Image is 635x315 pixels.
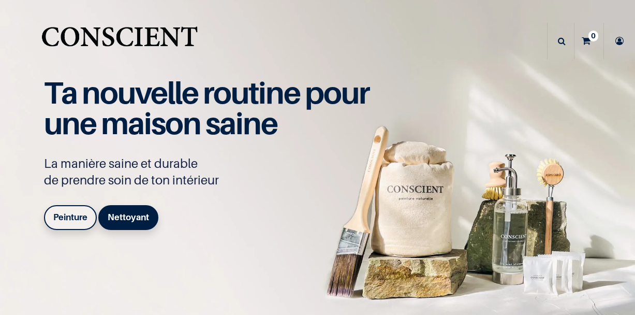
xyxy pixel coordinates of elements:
iframe: Tidio Chat [582,248,630,297]
img: Conscient [39,21,199,62]
a: Nettoyant [98,205,158,230]
p: La manière saine et durable de prendre soin de ton intérieur [44,155,380,189]
b: Peinture [53,212,87,222]
a: Peinture [44,205,97,230]
a: Logo of Conscient [39,21,199,62]
sup: 0 [588,31,598,41]
span: Ta nouvelle routine pour une maison saine [44,74,369,141]
b: Nettoyant [108,212,149,222]
a: 0 [574,23,603,59]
